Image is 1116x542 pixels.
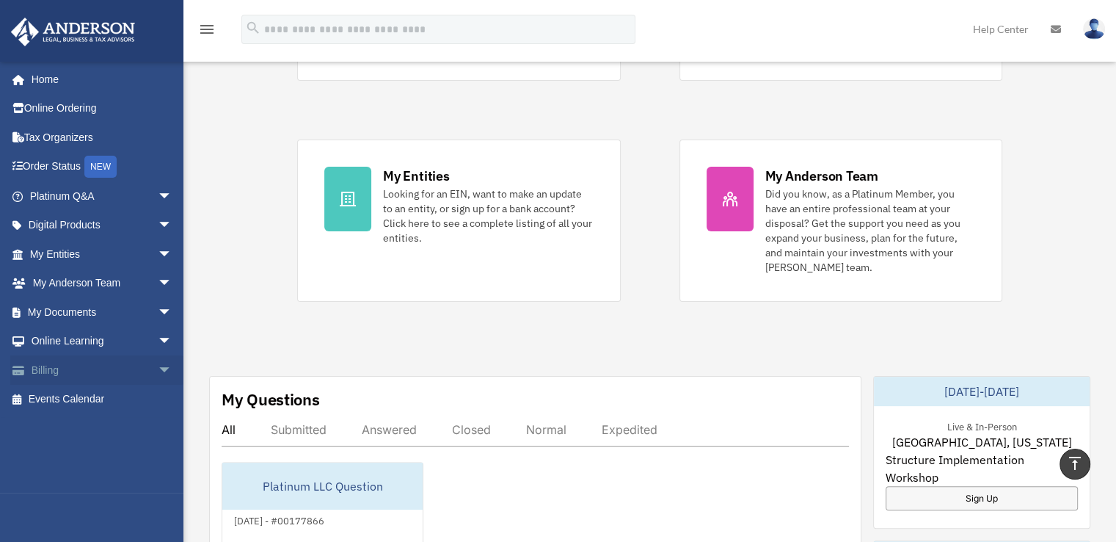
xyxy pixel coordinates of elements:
i: menu [198,21,216,38]
a: Home [10,65,187,94]
div: All [222,422,236,437]
div: My Entities [383,167,449,185]
span: arrow_drop_down [158,239,187,270]
div: My Questions [222,389,320,411]
a: Online Learningarrow_drop_down [10,327,194,356]
a: My Documentsarrow_drop_down [10,297,194,327]
a: My Anderson Team Did you know, as a Platinum Member, you have an entire professional team at your... [679,140,1002,302]
a: My Entitiesarrow_drop_down [10,239,194,269]
img: Anderson Advisors Platinum Portal [7,18,139,46]
a: Platinum Q&Aarrow_drop_down [10,181,194,211]
div: Submitted [271,422,327,437]
a: Events Calendar [10,385,194,414]
div: Closed [452,422,491,437]
a: menu [198,26,216,38]
span: arrow_drop_down [158,355,187,386]
i: search [245,20,261,36]
span: arrow_drop_down [158,181,187,212]
span: Structure Implementation Workshop [886,451,1078,486]
a: Digital Productsarrow_drop_down [10,211,194,240]
div: Did you know, as a Platinum Member, you have an entire professional team at your disposal? Get th... [765,187,975,275]
div: Normal [526,422,566,437]
span: arrow_drop_down [158,297,187,328]
span: arrow_drop_down [158,327,187,357]
i: vertical_align_top [1066,455,1084,472]
a: My Anderson Teamarrow_drop_down [10,269,194,298]
span: [GEOGRAPHIC_DATA], [US_STATE] [891,433,1071,451]
div: [DATE] - #00177866 [222,512,336,527]
a: Billingarrow_drop_down [10,355,194,385]
div: Platinum LLC Question [222,463,423,510]
img: User Pic [1083,18,1105,40]
a: Order StatusNEW [10,152,194,182]
a: vertical_align_top [1060,449,1090,480]
div: Answered [362,422,417,437]
a: My Entities Looking for an EIN, want to make an update to an entity, or sign up for a bank accoun... [297,140,620,302]
div: Expedited [602,422,657,437]
div: Looking for an EIN, want to make an update to an entity, or sign up for a bank account? Click her... [383,187,593,245]
span: arrow_drop_down [158,211,187,241]
a: Sign Up [886,486,1078,510]
a: Tax Organizers [10,123,194,152]
div: [DATE]-[DATE] [874,377,1090,406]
div: NEW [84,156,117,178]
span: arrow_drop_down [158,269,187,299]
div: My Anderson Team [765,167,878,185]
div: Live & In-Person [935,418,1028,433]
a: Online Ordering [10,94,194,123]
